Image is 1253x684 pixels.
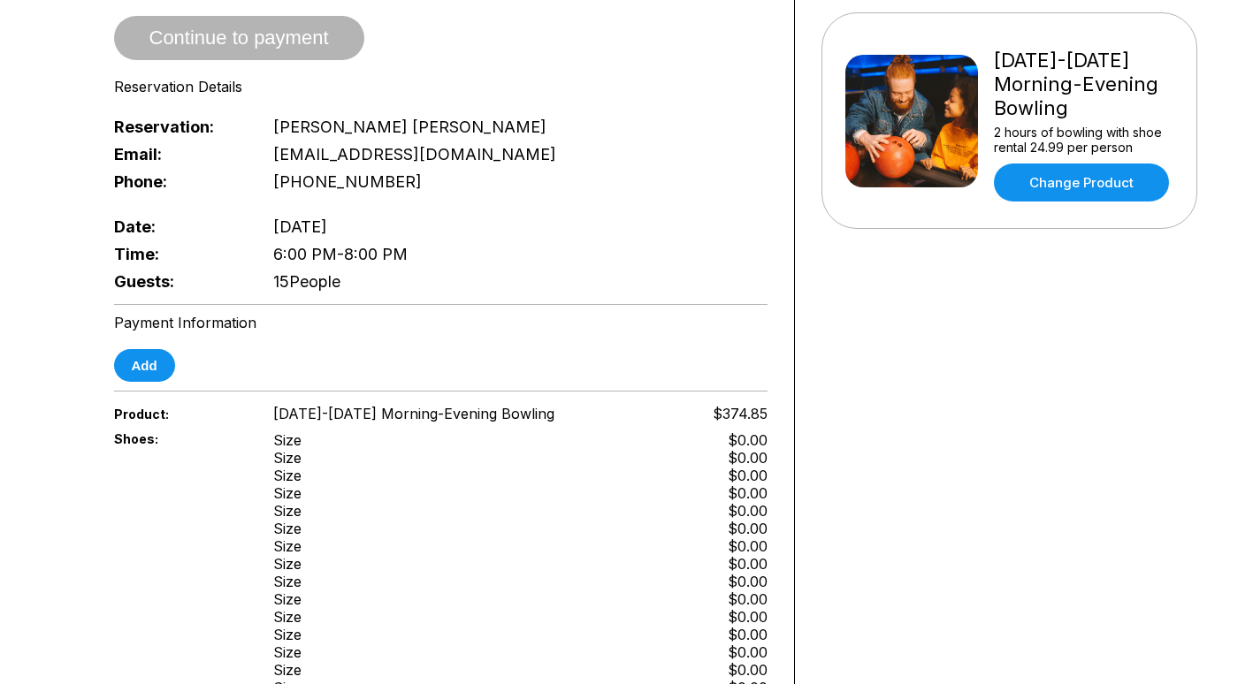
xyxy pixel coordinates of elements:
div: Size [273,467,302,484]
div: Size [273,449,302,467]
span: Phone: [114,172,245,191]
div: $0.00 [728,467,768,484]
div: 2 hours of bowling with shoe rental 24.99 per person [994,125,1173,155]
div: $0.00 [728,537,768,555]
a: Change Product [994,163,1169,201]
div: $0.00 [728,502,768,520]
div: $0.00 [728,626,768,643]
div: Payment Information [114,314,768,331]
img: Friday-Sunday Morning-Evening Bowling [845,55,978,187]
div: $0.00 [728,555,768,573]
span: Email: [114,145,245,163]
span: [PHONE_NUMBER] [273,172,422,191]
div: Size [273,431,302,449]
div: Size [273,484,302,502]
div: $0.00 [728,431,768,449]
div: Size [273,573,302,590]
div: Size [273,520,302,537]
div: $0.00 [728,661,768,679]
div: Reservation Details [114,78,768,95]
div: [DATE]-[DATE] Morning-Evening Bowling [994,49,1173,120]
div: Size [273,626,302,643]
div: $0.00 [728,449,768,467]
div: Size [273,555,302,573]
span: [EMAIL_ADDRESS][DOMAIN_NAME] [273,145,556,163]
span: 15 People [273,272,340,291]
div: $0.00 [728,608,768,626]
button: Add [114,349,175,382]
div: Size [273,608,302,626]
div: $0.00 [728,643,768,661]
span: Shoes: [114,431,245,446]
span: [PERSON_NAME] [PERSON_NAME] [273,118,546,136]
span: $374.85 [713,405,768,422]
span: Time: [114,245,245,263]
span: [DATE]-[DATE] Morning-Evening Bowling [273,405,554,422]
div: Size [273,643,302,661]
div: Size [273,661,302,679]
span: [DATE] [273,217,327,236]
div: $0.00 [728,590,768,608]
span: 6:00 PM - 8:00 PM [273,245,408,263]
span: Reservation: [114,118,245,136]
div: Size [273,590,302,608]
div: Size [273,502,302,520]
div: Size [273,537,302,555]
div: $0.00 [728,520,768,537]
div: $0.00 [728,573,768,590]
span: Guests: [114,272,245,291]
span: Product: [114,407,245,422]
span: Date: [114,217,245,236]
div: $0.00 [728,484,768,502]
